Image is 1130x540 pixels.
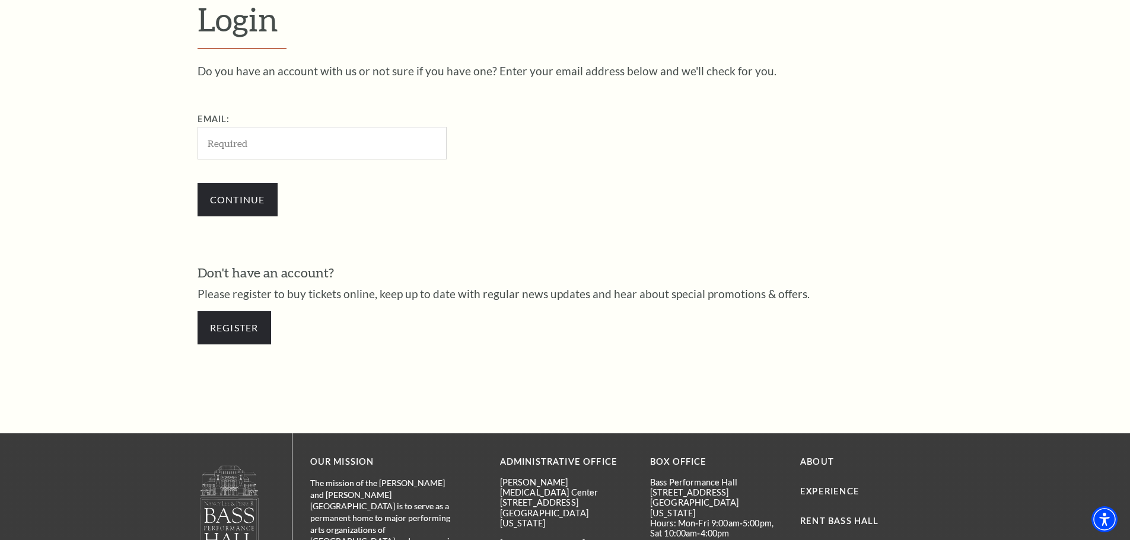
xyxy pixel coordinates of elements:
p: Bass Performance Hall [650,477,782,487]
a: Experience [800,486,860,496]
p: [GEOGRAPHIC_DATA][US_STATE] [500,508,632,529]
input: Submit button [198,183,278,216]
p: [STREET_ADDRESS] [650,487,782,497]
h3: Don't have an account? [198,264,933,282]
p: Hours: Mon-Fri 9:00am-5:00pm, Sat 10:00am-4:00pm [650,518,782,539]
label: Email: [198,114,230,124]
p: Please register to buy tickets online, keep up to date with regular news updates and hear about s... [198,288,933,299]
input: Required [198,127,447,159]
p: BOX OFFICE [650,455,782,469]
p: Administrative Office [500,455,632,469]
a: Register [198,311,271,344]
p: OUR MISSION [310,455,459,469]
a: About [800,456,834,466]
a: Rent Bass Hall [800,516,878,526]
p: Do you have an account with us or not sure if you have one? Enter your email address below and we... [198,65,933,76]
p: [PERSON_NAME][MEDICAL_DATA] Center [500,477,632,498]
p: [STREET_ADDRESS] [500,497,632,507]
p: [GEOGRAPHIC_DATA][US_STATE] [650,497,782,518]
div: Accessibility Menu [1091,506,1118,532]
